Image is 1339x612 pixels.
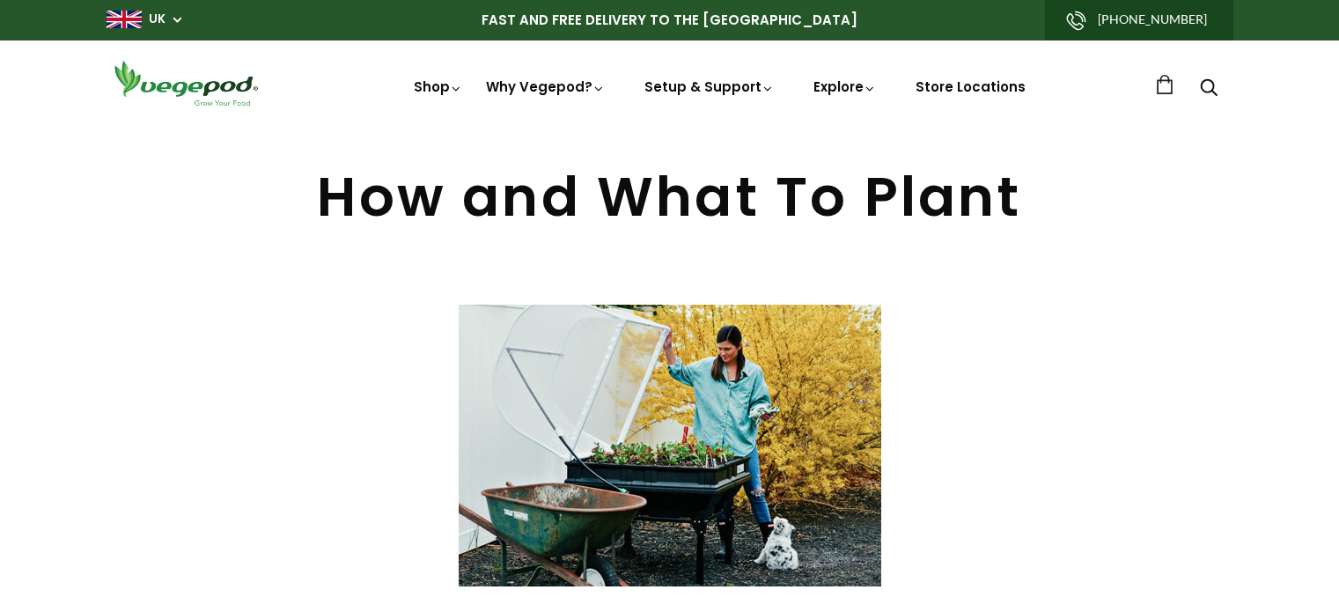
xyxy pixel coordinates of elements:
a: Search [1200,80,1218,99]
a: Why Vegepod? [486,77,606,96]
a: UK [149,11,166,28]
a: Explore [813,77,877,96]
a: Store Locations [916,77,1026,96]
a: Shop [414,77,463,96]
h1: How and What To Plant [107,170,1233,225]
img: Vegepod [107,58,265,108]
img: gb_large.png [107,11,142,28]
a: Setup & Support [644,77,775,96]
